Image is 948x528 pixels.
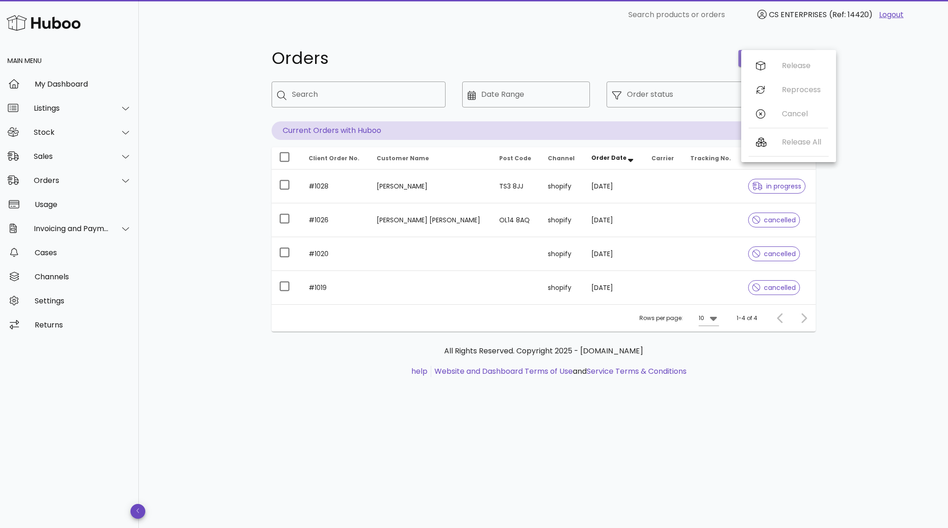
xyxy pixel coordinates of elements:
[492,147,540,170] th: Post Code
[492,170,540,203] td: TS3 8JJ
[738,50,815,67] button: order actions
[369,170,492,203] td: [PERSON_NAME]
[639,305,719,332] div: Rows per page:
[879,9,904,20] a: Logout
[411,366,428,377] a: help
[584,237,644,271] td: [DATE]
[690,154,731,162] span: Tracking No.
[644,147,683,170] th: Carrier
[548,154,575,162] span: Channel
[699,314,704,322] div: 10
[6,13,81,33] img: Huboo Logo
[540,237,583,271] td: shopify
[499,154,531,162] span: Post Code
[829,9,873,20] span: (Ref: 14420)
[279,346,808,357] p: All Rights Reserved. Copyright 2025 - [DOMAIN_NAME]
[584,147,644,170] th: Order Date: Sorted descending. Activate to remove sorting.
[651,154,674,162] span: Carrier
[591,154,626,162] span: Order Date
[301,170,369,203] td: #1028
[584,203,644,237] td: [DATE]
[769,9,827,20] span: CS ENTERPRISES
[309,154,359,162] span: Client Order No.
[35,272,131,281] div: Channels
[34,128,109,137] div: Stock
[34,152,109,161] div: Sales
[369,203,492,237] td: [PERSON_NAME] [PERSON_NAME]
[301,271,369,304] td: #1019
[35,296,131,305] div: Settings
[752,217,796,223] span: cancelled
[34,176,109,185] div: Orders
[369,147,492,170] th: Customer Name
[540,271,583,304] td: shopify
[35,80,131,88] div: My Dashboard
[492,203,540,237] td: OL14 8AQ
[540,203,583,237] td: shopify
[683,147,740,170] th: Tracking No.
[584,170,644,203] td: [DATE]
[301,237,369,271] td: #1020
[34,224,109,233] div: Invoicing and Payments
[587,366,687,377] a: Service Terms & Conditions
[272,50,728,67] h1: Orders
[35,200,131,209] div: Usage
[752,183,801,189] span: in progress
[699,311,719,326] div: 10Rows per page:
[752,284,796,291] span: cancelled
[35,321,131,329] div: Returns
[301,203,369,237] td: #1026
[752,251,796,257] span: cancelled
[540,147,583,170] th: Channel
[434,366,573,377] a: Website and Dashboard Terms of Use
[377,154,429,162] span: Customer Name
[301,147,369,170] th: Client Order No.
[35,248,131,257] div: Cases
[741,147,816,170] th: Status
[272,121,816,140] p: Current Orders with Huboo
[737,314,757,322] div: 1-4 of 4
[584,271,644,304] td: [DATE]
[431,366,687,377] li: and
[34,104,109,113] div: Listings
[540,170,583,203] td: shopify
